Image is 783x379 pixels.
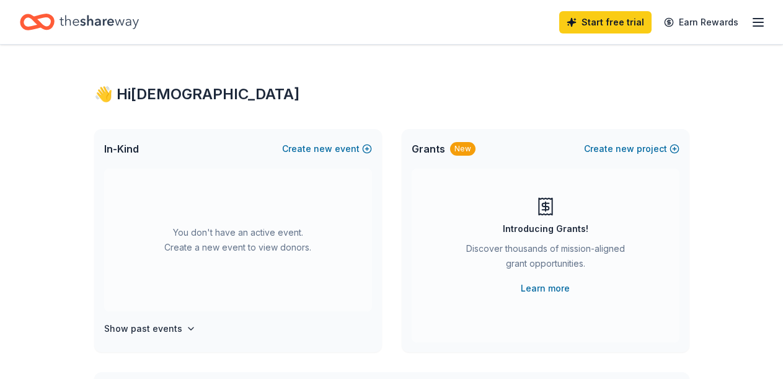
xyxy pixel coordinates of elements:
button: Createnewevent [282,141,372,156]
button: Createnewproject [584,141,679,156]
span: new [314,141,332,156]
div: 👋 Hi [DEMOGRAPHIC_DATA] [94,84,689,104]
div: New [450,142,476,156]
a: Home [20,7,139,37]
div: You don't have an active event. Create a new event to view donors. [104,169,372,311]
button: Show past events [104,321,196,336]
a: Learn more [521,281,570,296]
span: new [616,141,634,156]
a: Start free trial [559,11,652,33]
span: In-Kind [104,141,139,156]
div: Introducing Grants! [503,221,588,236]
h4: Show past events [104,321,182,336]
a: Earn Rewards [657,11,746,33]
span: Grants [412,141,445,156]
div: Discover thousands of mission-aligned grant opportunities. [461,241,630,276]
